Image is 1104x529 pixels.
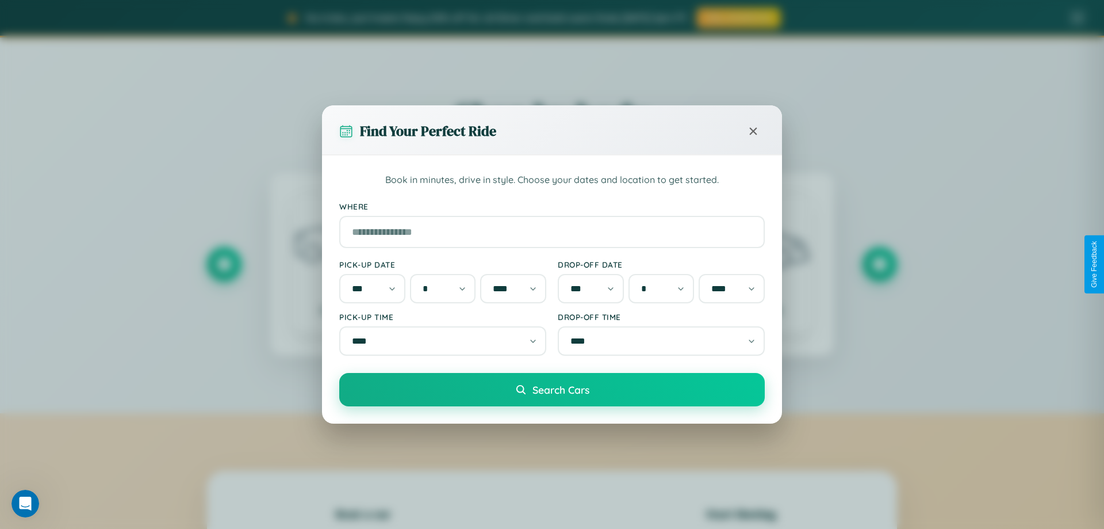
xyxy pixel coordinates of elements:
[339,312,546,322] label: Pick-up Time
[532,383,589,396] span: Search Cars
[339,201,765,211] label: Where
[339,173,765,188] p: Book in minutes, drive in style. Choose your dates and location to get started.
[339,373,765,406] button: Search Cars
[558,260,765,269] label: Drop-off Date
[558,312,765,322] label: Drop-off Time
[339,260,546,269] label: Pick-up Date
[360,121,496,140] h3: Find Your Perfect Ride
